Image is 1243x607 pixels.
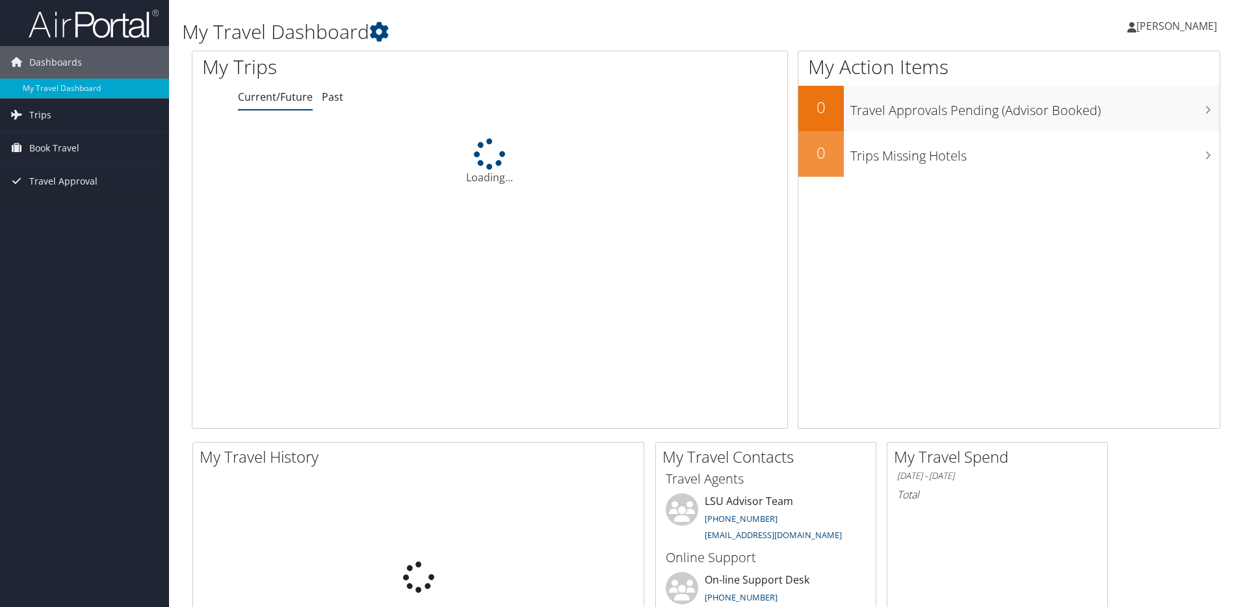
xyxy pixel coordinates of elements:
[897,470,1097,482] h6: [DATE] - [DATE]
[666,549,866,567] h3: Online Support
[202,53,530,81] h1: My Trips
[666,470,866,488] h3: Travel Agents
[850,95,1220,120] h3: Travel Approvals Pending (Advisor Booked)
[894,446,1107,468] h2: My Travel Spend
[1136,19,1217,33] span: [PERSON_NAME]
[29,132,79,164] span: Book Travel
[798,53,1220,81] h1: My Action Items
[850,140,1220,165] h3: Trips Missing Hotels
[705,513,778,524] a: [PHONE_NUMBER]
[1127,6,1230,45] a: [PERSON_NAME]
[705,591,778,603] a: [PHONE_NUMBER]
[29,8,159,39] img: airportal-logo.png
[29,46,82,79] span: Dashboards
[29,99,51,131] span: Trips
[192,138,787,185] div: Loading...
[798,142,844,164] h2: 0
[705,529,842,541] a: [EMAIL_ADDRESS][DOMAIN_NAME]
[798,96,844,118] h2: 0
[662,446,876,468] h2: My Travel Contacts
[238,90,313,104] a: Current/Future
[798,86,1220,131] a: 0Travel Approvals Pending (Advisor Booked)
[897,487,1097,502] h6: Total
[798,131,1220,177] a: 0Trips Missing Hotels
[322,90,343,104] a: Past
[200,446,644,468] h2: My Travel History
[659,493,872,547] li: LSU Advisor Team
[29,165,98,198] span: Travel Approval
[182,18,881,45] h1: My Travel Dashboard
